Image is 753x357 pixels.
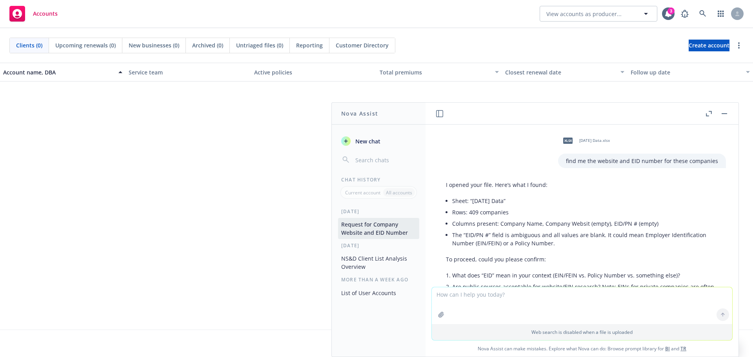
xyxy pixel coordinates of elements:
div: [DATE] [332,208,426,215]
p: find me the website and EID number for these companies [566,157,718,165]
a: Switch app [713,6,729,22]
button: Total premiums [376,63,502,82]
button: List of User Accounts [338,286,419,299]
button: Active policies [251,63,376,82]
li: What does “EID” mean in your context (EIN/FEIN vs. Policy Number vs. something else)? [452,270,718,281]
p: To proceed, could you please confirm: [446,255,718,263]
div: Total premiums [380,68,490,76]
button: NS&D Client List Analysis Overview [338,252,419,273]
a: Search [695,6,711,22]
div: 3 [668,7,675,14]
div: xlsx[DATE] Data.xlsx [558,131,611,150]
button: New chat [338,134,419,148]
button: Closest renewal date [502,63,627,82]
span: New chat [354,137,380,145]
div: More than a week ago [332,276,426,283]
div: Chat History [332,176,426,183]
div: Active policies [254,68,373,76]
span: Customer Directory [336,41,389,49]
a: more [734,41,744,50]
span: Untriaged files (0) [236,41,283,49]
span: Archived (0) [192,41,223,49]
span: Upcoming renewals (0) [55,41,116,49]
span: [DATE] Data.xlsx [579,138,610,143]
button: Request for Company Website and EID Number [338,218,419,239]
button: Service team [125,63,251,82]
div: Service team [129,68,248,76]
a: Report a Bug [677,6,693,22]
a: Accounts [6,3,61,25]
span: Clients (0) [16,41,42,49]
a: Create account [689,40,729,51]
a: TR [680,345,686,352]
p: Current account [345,189,380,196]
li: Are public sources acceptable for website/EIN research? Note: EINs for private companies are ofte... [452,281,718,301]
li: The “EID/PN #” field is ambiguous and all values are blank. It could mean Employer Identification... [452,229,718,249]
li: Columns present: Company Name, Company Websit (empty), EID/PN # (empty) [452,218,718,229]
span: Reporting [296,41,323,49]
button: View accounts as producer... [540,6,657,22]
a: BI [665,345,670,352]
p: All accounts [386,189,412,196]
li: Sheet: “[DATE] Data” [452,195,718,207]
li: Rows: 409 companies [452,207,718,218]
span: Nova Assist can make mistakes. Explore what Nova can do: Browse prompt library for and [429,341,735,357]
span: Create account [689,38,729,53]
span: New businesses (0) [129,41,179,49]
span: Accounts [33,11,58,17]
button: Follow up date [627,63,753,82]
p: Web search is disabled when a file is uploaded [437,329,728,335]
div: Follow up date [631,68,741,76]
p: I opened your file. Here’s what I found: [446,181,718,189]
span: View accounts as producer... [546,10,622,18]
div: Closest renewal date [505,68,616,76]
div: Account name, DBA [3,68,114,76]
h1: Nova Assist [341,109,378,118]
div: [DATE] [332,242,426,249]
input: Search chats [354,154,416,165]
span: xlsx [563,138,573,143]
